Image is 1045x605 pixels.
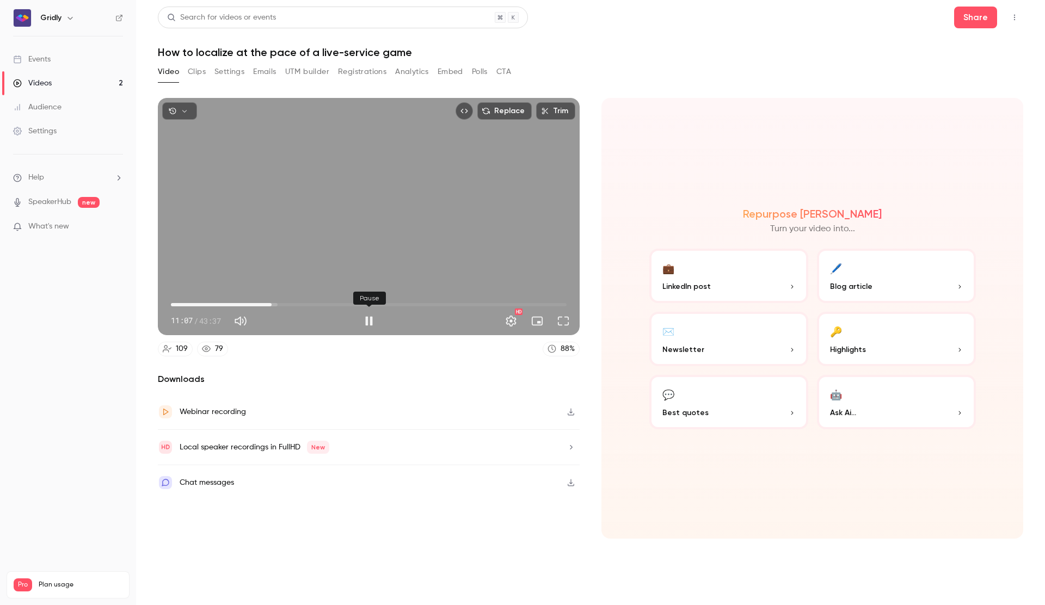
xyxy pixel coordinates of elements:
[830,260,842,276] div: 🖊️
[662,407,709,418] span: Best quotes
[28,172,44,183] span: Help
[78,197,100,208] span: new
[41,64,97,71] div: Domain Overview
[830,281,872,292] span: Blog article
[395,63,429,81] button: Analytics
[649,249,808,303] button: 💼LinkedIn post
[194,315,198,326] span: /
[199,315,221,326] span: 43:37
[28,221,69,232] span: What's new
[214,63,244,81] button: Settings
[40,13,62,23] h6: Gridly
[472,63,488,81] button: Polls
[954,7,997,28] button: Share
[662,281,711,292] span: LinkedIn post
[253,63,276,81] button: Emails
[438,63,463,81] button: Embed
[817,249,976,303] button: 🖊️Blog article
[536,102,575,120] button: Trim
[830,323,842,339] div: 🔑
[817,312,976,366] button: 🔑Highlights
[353,292,386,305] div: Pause
[662,323,674,339] div: ✉️
[30,17,53,26] div: v 4.0.25
[171,315,193,326] span: 11:07
[515,308,522,315] div: HD
[526,310,548,332] button: Turn on miniplayer
[197,342,228,356] a: 79
[28,28,120,37] div: Domain: [DOMAIN_NAME]
[649,312,808,366] button: ✉️Newsletter
[830,386,842,403] div: 🤖
[662,386,674,403] div: 💬
[543,342,580,356] a: 88%
[180,441,329,454] div: Local speaker recordings in FullHD
[17,17,26,26] img: logo_orange.svg
[13,102,62,113] div: Audience
[358,310,380,332] button: Pause
[39,581,122,589] span: Plan usage
[215,343,223,355] div: 79
[552,310,574,332] button: Full screen
[13,54,51,65] div: Events
[108,63,117,72] img: tab_keywords_by_traffic_grey.svg
[230,310,251,332] button: Mute
[649,375,808,429] button: 💬Best quotes
[17,28,26,37] img: website_grey.svg
[13,172,123,183] li: help-dropdown-opener
[171,315,221,326] div: 11:07
[180,405,246,418] div: Webinar recording
[110,222,123,232] iframe: Noticeable Trigger
[338,63,386,81] button: Registrations
[28,196,71,208] a: SpeakerHub
[180,476,234,489] div: Chat messages
[176,343,188,355] div: 109
[770,223,855,236] p: Turn your video into...
[158,373,580,386] h2: Downloads
[158,46,1023,59] h1: How to localize at the pace of a live-service game
[500,310,522,332] button: Settings
[307,441,329,454] span: New
[662,260,674,276] div: 💼
[561,343,575,355] div: 88 %
[13,78,52,89] div: Videos
[14,9,31,27] img: Gridly
[1006,9,1023,26] button: Top Bar Actions
[13,126,57,137] div: Settings
[285,63,329,81] button: UTM builder
[830,344,866,355] span: Highlights
[158,63,179,81] button: Video
[456,102,473,120] button: Embed video
[167,12,276,23] div: Search for videos or events
[662,344,704,355] span: Newsletter
[477,102,532,120] button: Replace
[496,63,511,81] button: CTA
[743,207,882,220] h2: Repurpose [PERSON_NAME]
[120,64,183,71] div: Keywords by Traffic
[830,407,856,418] span: Ask Ai...
[14,578,32,591] span: Pro
[817,375,976,429] button: 🤖Ask Ai...
[29,63,38,72] img: tab_domain_overview_orange.svg
[188,63,206,81] button: Clips
[158,342,193,356] a: 109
